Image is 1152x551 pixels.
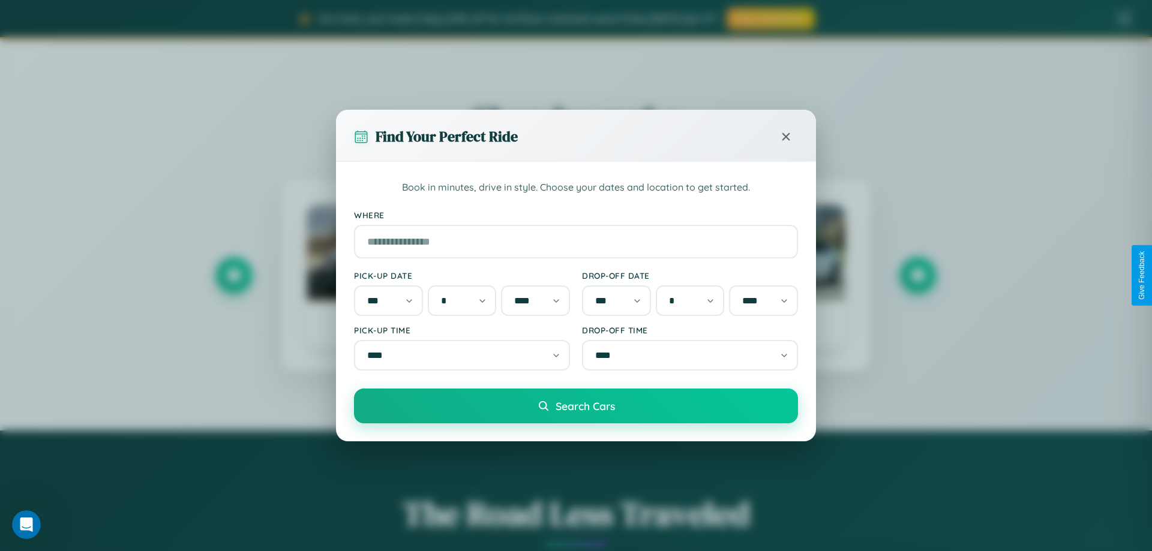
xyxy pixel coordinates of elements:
label: Drop-off Date [582,270,798,281]
label: Pick-up Date [354,270,570,281]
button: Search Cars [354,389,798,423]
p: Book in minutes, drive in style. Choose your dates and location to get started. [354,180,798,195]
span: Search Cars [556,399,615,413]
label: Drop-off Time [582,325,798,335]
h3: Find Your Perfect Ride [376,127,518,146]
label: Pick-up Time [354,325,570,335]
label: Where [354,210,798,220]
